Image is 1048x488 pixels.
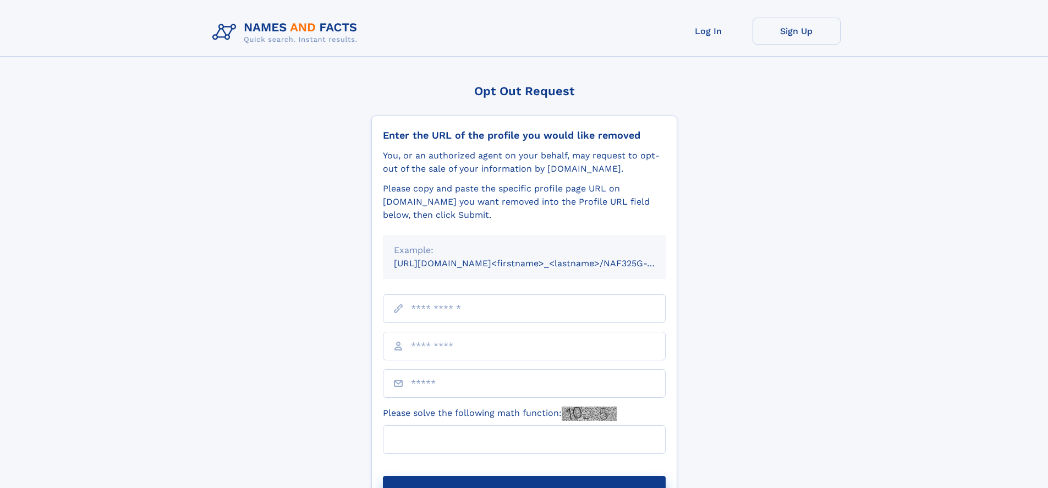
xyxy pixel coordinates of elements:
[665,18,753,45] a: Log In
[753,18,841,45] a: Sign Up
[383,407,617,421] label: Please solve the following math function:
[208,18,366,47] img: Logo Names and Facts
[383,149,666,176] div: You, or an authorized agent on your behalf, may request to opt-out of the sale of your informatio...
[394,258,687,268] small: [URL][DOMAIN_NAME]<firstname>_<lastname>/NAF325G-xxxxxxxx
[394,244,655,257] div: Example:
[371,84,677,98] div: Opt Out Request
[383,182,666,222] div: Please copy and paste the specific profile page URL on [DOMAIN_NAME] you want removed into the Pr...
[383,129,666,141] div: Enter the URL of the profile you would like removed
